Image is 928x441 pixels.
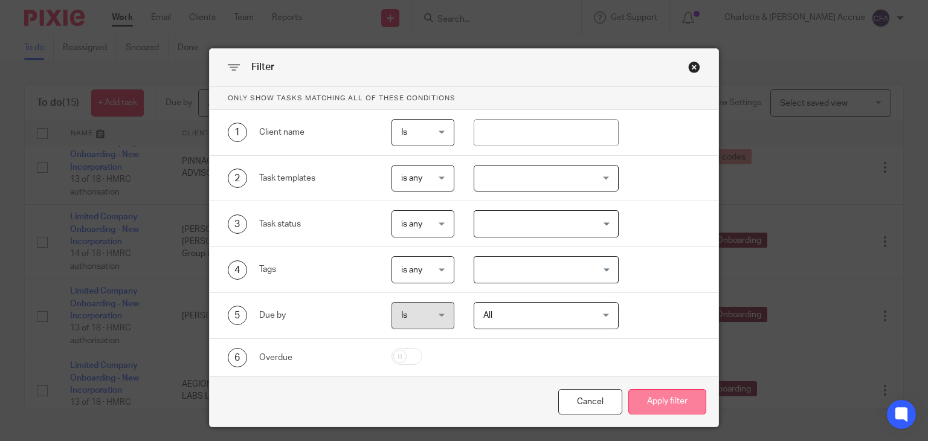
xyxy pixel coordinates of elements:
[474,256,619,283] div: Search for option
[401,174,422,182] span: is any
[401,220,422,228] span: is any
[228,214,247,234] div: 3
[259,309,373,321] div: Due by
[228,348,247,367] div: 6
[558,389,622,415] div: Close this dialog window
[228,306,247,325] div: 5
[251,62,274,72] span: Filter
[259,352,373,364] div: Overdue
[475,213,611,234] input: Search for option
[259,263,373,275] div: Tags
[228,260,247,280] div: 4
[228,123,247,142] div: 1
[474,210,619,237] div: Search for option
[475,259,611,280] input: Search for option
[401,311,407,320] span: Is
[259,172,373,184] div: Task templates
[210,87,719,110] p: Only show tasks matching all of these conditions
[628,389,706,415] button: Apply filter
[401,128,407,137] span: Is
[259,218,373,230] div: Task status
[688,61,700,73] div: Close this dialog window
[259,126,373,138] div: Client name
[401,266,422,274] span: is any
[228,169,247,188] div: 2
[483,311,492,320] span: All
